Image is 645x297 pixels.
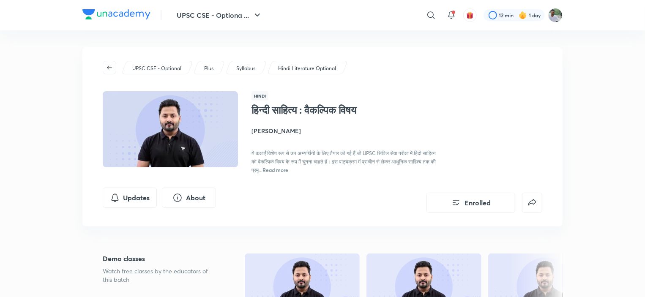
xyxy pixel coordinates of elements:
[82,9,150,22] a: Company Logo
[103,267,218,284] p: Watch free classes by the educators of this batch
[203,65,215,72] a: Plus
[463,8,477,22] button: avatar
[204,65,213,72] p: Plus
[172,7,268,24] button: UPSC CSE - Optiona ...
[519,11,527,19] img: streak
[522,193,542,213] button: false
[132,65,181,72] p: UPSC CSE - Optional
[235,65,257,72] a: Syllabus
[103,188,157,208] button: Updates
[162,188,216,208] button: About
[251,126,441,135] h4: [PERSON_NAME]
[251,91,268,101] span: Hindi
[548,8,563,22] img: iSmart Roshan
[82,9,150,19] img: Company Logo
[103,253,218,264] h5: Demo classes
[251,104,390,116] h1: हिन्दी साहित्य : वैकल्पिक विषय
[101,90,239,168] img: Thumbnail
[466,11,474,19] img: avatar
[277,65,338,72] a: Hindi Literature Optional
[278,65,336,72] p: Hindi Literature Optional
[262,166,288,173] span: Read more
[426,193,515,213] button: Enrolled
[251,150,436,173] span: ये कक्षाएँ विशेष रूप से उन अभ्यर्थियों के लिए तैयार की गई हैं जो UPSC सिविल सेवा परीक्षा में हिंद...
[131,65,183,72] a: UPSC CSE - Optional
[236,65,255,72] p: Syllabus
